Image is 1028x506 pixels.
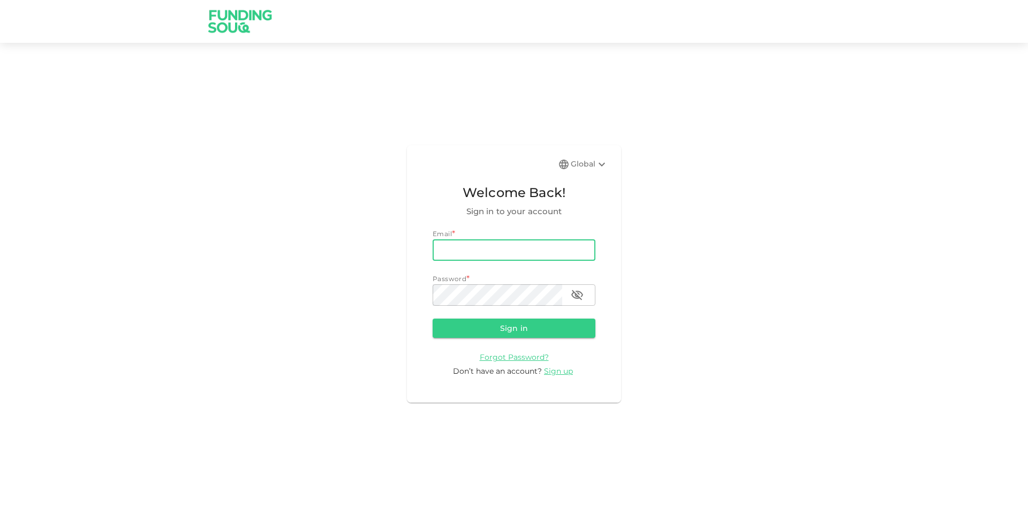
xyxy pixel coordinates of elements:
[571,158,608,171] div: Global
[433,230,452,238] span: Email
[453,366,542,376] span: Don’t have an account?
[433,183,595,203] span: Welcome Back!
[433,319,595,338] button: Sign in
[433,205,595,218] span: Sign in to your account
[544,366,573,376] span: Sign up
[433,284,562,306] input: password
[433,275,466,283] span: Password
[433,239,595,261] input: email
[480,352,549,362] a: Forgot Password?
